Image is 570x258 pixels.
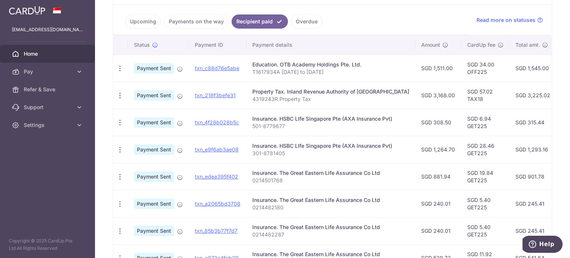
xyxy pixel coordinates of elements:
div: Insurance. The Great Eastern Life Assurance Co Ltd [252,169,409,177]
td: SGD 881.94 [415,163,461,190]
td: SGD 3,225.02 [510,82,557,109]
span: Read more on statuses [476,16,535,24]
td: SGD 245.41 [510,190,557,217]
iframe: Opens a widget where you can find more information [522,236,563,254]
div: Insurance. The Great Eastern Life Assurance Co Ltd [252,196,409,204]
span: Home [24,50,73,58]
th: Payment ID [189,35,246,55]
span: Payment Sent [134,117,174,128]
p: 0214501768 [252,177,409,184]
td: SGD 240.01 [415,217,461,244]
span: Support [24,104,73,111]
a: txn_edea395f402 [195,173,238,180]
a: Recipient paid [232,14,288,29]
p: 0214482180 [252,204,409,211]
a: txn_218f3befe31 [195,92,236,98]
p: 301-8781405 [252,150,409,157]
td: SGD 901.78 [510,163,557,190]
td: SGD 240.01 [415,190,461,217]
a: txn_4f28b028b5c [195,119,239,125]
td: SGD 1,545.00 [510,55,557,82]
p: 0214482287 [252,231,409,238]
td: SGD 57.02 TAX18 [461,82,510,109]
div: Insurance. The Great Eastern Life Assurance Co Ltd [252,251,409,258]
span: Payment Sent [134,172,174,182]
div: Insurance. The Great Eastern Life Assurance Co Ltd [252,223,409,231]
a: Overdue [291,14,322,29]
td: SGD 1,293.16 [510,136,557,163]
p: 4319243R Property Tax [252,95,409,103]
a: txn_c88d76e5abe [195,65,239,71]
span: Payment Sent [134,226,174,236]
td: SGD 34.00 OFF225 [461,55,510,82]
a: Payments on the way [164,14,229,29]
div: Property Tax. Inland Revenue Authority of [GEOGRAPHIC_DATA] [252,88,409,95]
div: Education. OTB Academy Holdings Pte. Ltd. [252,61,409,68]
td: SGD 28.46 GET225 [461,136,510,163]
span: Payment Sent [134,63,174,74]
p: T1617934A [DATE] to [DATE] [252,68,409,76]
span: Payment Sent [134,144,174,155]
span: Payment Sent [134,199,174,209]
p: 501-8779677 [252,123,409,130]
a: Upcoming [125,14,161,29]
a: Read more on statuses [476,16,543,24]
span: Amount [421,41,440,49]
td: SGD 245.41 [510,217,557,244]
td: SGD 5.40 GET225 [461,190,510,217]
p: [EMAIL_ADDRESS][DOMAIN_NAME] [12,26,83,33]
span: CardUp fee [467,41,495,49]
span: Refer & Save [24,86,73,93]
span: Total amt. [515,41,540,49]
td: SGD 3,168.00 [415,82,461,109]
span: Payment Sent [134,90,174,101]
td: SGD 1,511.00 [415,55,461,82]
span: Settings [24,121,73,129]
div: Insurance. HSBC LIfe Singapore Pte (AXA Insurance Pvt) [252,142,409,150]
a: txn_85b3b77f7d7 [195,228,237,234]
td: SGD 308.50 [415,109,461,136]
a: txn_e9f6ab3ae08 [195,146,239,153]
td: SGD 19.84 GET225 [461,163,510,190]
a: txn_a2065bd3708 [195,200,240,207]
td: SGD 315.44 [510,109,557,136]
td: SGD 5.40 GET225 [461,217,510,244]
td: SGD 6.94 GET225 [461,109,510,136]
img: CardUp [9,6,45,15]
span: Pay [24,68,73,75]
span: Status [134,41,150,49]
th: Payment details [246,35,415,55]
td: SGD 1,264.70 [415,136,461,163]
div: Insurance. HSBC LIfe Singapore Pte (AXA Insurance Pvt) [252,115,409,123]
